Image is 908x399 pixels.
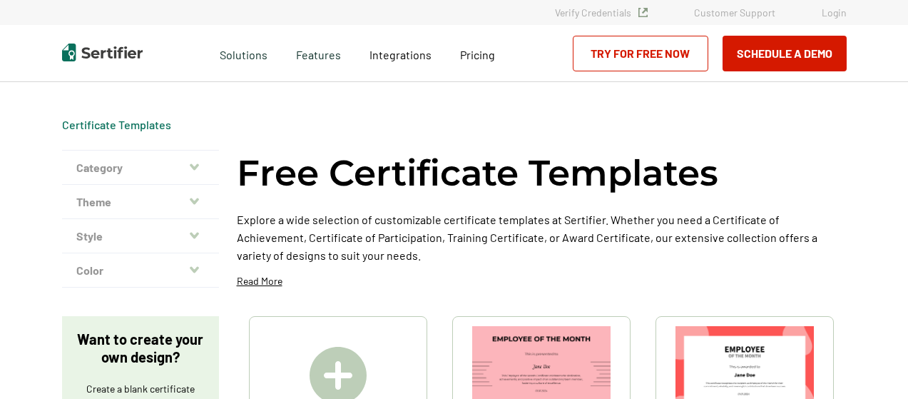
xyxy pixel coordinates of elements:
[62,253,219,288] button: Color
[62,118,171,132] span: Certificate Templates
[62,151,219,185] button: Category
[237,211,847,264] p: Explore a wide selection of customizable certificate templates at Sertifier. Whether you need a C...
[296,44,341,62] span: Features
[573,36,708,71] a: Try for Free Now
[369,48,432,61] span: Integrations
[638,8,648,17] img: Verified
[460,44,495,62] a: Pricing
[62,118,171,131] a: Certificate Templates
[76,330,205,366] p: Want to create your own design?
[62,44,143,61] img: Sertifier | Digital Credentialing Platform
[62,219,219,253] button: Style
[220,44,267,62] span: Solutions
[822,6,847,19] a: Login
[62,118,171,132] div: Breadcrumb
[555,6,648,19] a: Verify Credentials
[62,185,219,219] button: Theme
[237,150,718,196] h1: Free Certificate Templates
[694,6,775,19] a: Customer Support
[460,48,495,61] span: Pricing
[369,44,432,62] a: Integrations
[237,274,282,288] p: Read More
